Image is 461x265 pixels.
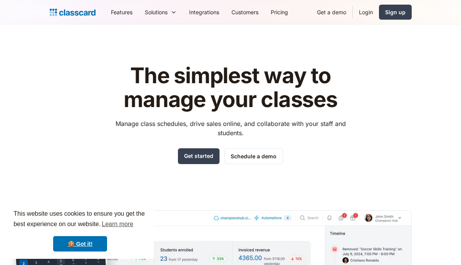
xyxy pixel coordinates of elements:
[224,148,283,164] a: Schedule a demo
[225,3,265,21] a: Customers
[311,3,352,21] a: Get a demo
[139,3,183,21] div: Solutions
[13,209,147,230] span: This website uses cookies to ensure you get the best experience on our website.
[353,3,379,21] a: Login
[105,3,139,21] a: Features
[6,202,154,259] div: cookieconsent
[108,119,353,138] p: Manage class schedules, drive sales online, and collaborate with your staff and students.
[183,3,225,21] a: Integrations
[50,7,96,18] a: home
[265,3,294,21] a: Pricing
[108,64,353,111] h1: The simplest way to manage your classes
[101,218,134,230] a: learn more about cookies
[145,8,168,16] div: Solutions
[178,148,220,164] a: Get started
[385,8,406,16] div: Sign up
[379,5,412,20] a: Sign up
[53,236,107,252] a: dismiss cookie message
